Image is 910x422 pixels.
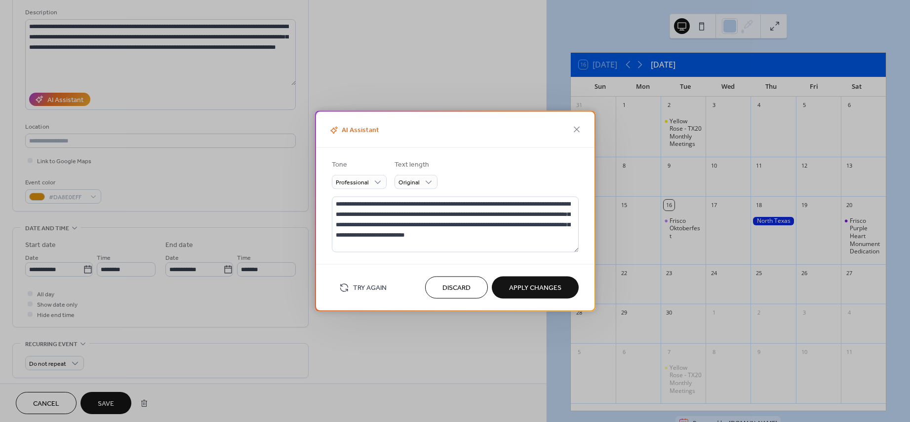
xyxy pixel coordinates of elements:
button: Apply Changes [492,277,579,299]
div: Text length [395,160,435,170]
div: Tone [332,160,385,170]
button: Discard [425,277,488,299]
span: Professional [336,177,369,188]
button: Try Again [332,280,394,296]
span: Apply Changes [509,283,561,293]
span: AI Assistant [328,125,379,136]
span: Original [398,177,420,188]
span: Discard [442,283,471,293]
span: Try Again [353,283,387,293]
